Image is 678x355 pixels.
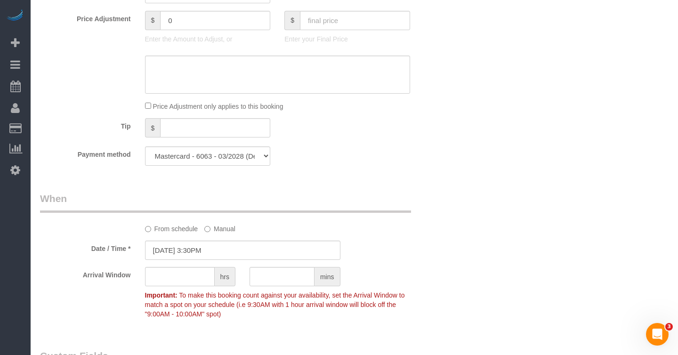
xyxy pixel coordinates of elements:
[665,323,673,331] span: 3
[145,221,198,234] label: From schedule
[145,291,178,299] strong: Important:
[145,118,161,137] span: $
[33,118,138,131] label: Tip
[204,221,235,234] label: Manual
[33,11,138,24] label: Price Adjustment
[284,34,410,44] p: Enter your Final Price
[145,11,161,30] span: $
[145,241,340,260] input: MM/DD/YYYY HH:MM
[33,241,138,253] label: Date / Time *
[315,267,340,286] span: mins
[153,103,283,110] span: Price Adjustment only applies to this booking
[300,11,410,30] input: final price
[284,11,300,30] span: $
[145,34,271,44] p: Enter the Amount to Adjust, or
[33,267,138,280] label: Arrival Window
[6,9,24,23] img: Automaid Logo
[33,146,138,159] label: Payment method
[40,192,411,213] legend: When
[145,226,151,232] input: From schedule
[215,267,235,286] span: hrs
[646,323,669,346] iframe: Intercom live chat
[145,291,405,318] span: To make this booking count against your availability, set the Arrival Window to match a spot on y...
[204,226,210,232] input: Manual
